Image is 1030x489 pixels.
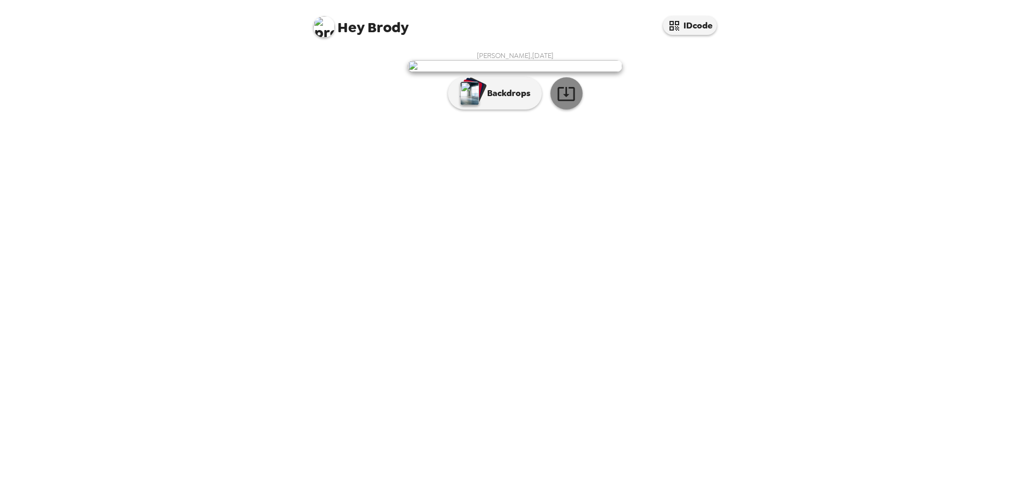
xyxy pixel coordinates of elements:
img: profile pic [313,16,335,38]
button: Backdrops [448,77,542,110]
span: Brody [313,11,409,35]
span: [PERSON_NAME] , [DATE] [477,51,554,60]
span: Hey [337,18,364,37]
p: Backdrops [482,87,531,100]
button: IDcode [663,16,717,35]
img: user [408,60,622,72]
